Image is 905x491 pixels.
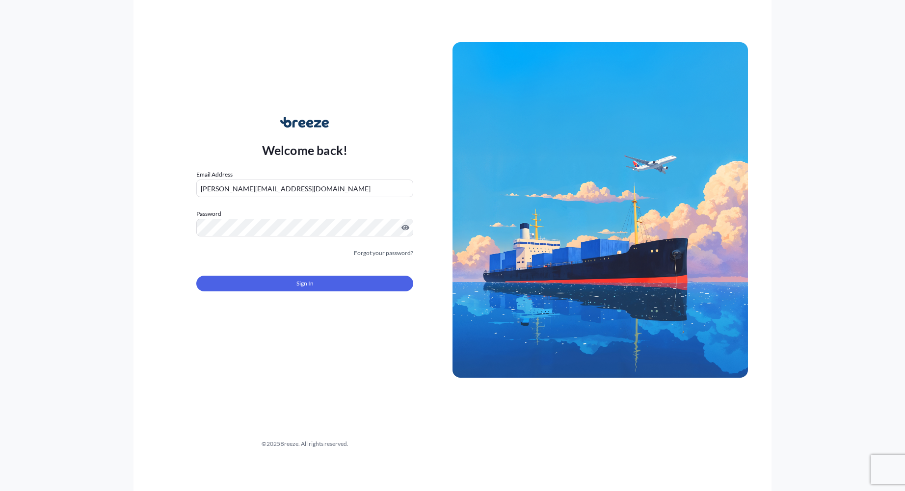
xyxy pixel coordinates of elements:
span: Sign In [296,279,314,288]
button: Sign In [196,276,413,291]
label: Password [196,209,413,219]
a: Forgot your password? [354,248,413,258]
p: Welcome back! [262,142,348,158]
input: example@gmail.com [196,180,413,197]
button: Show password [401,224,409,232]
label: Email Address [196,170,233,180]
div: © 2025 Breeze. All rights reserved. [157,439,452,449]
img: Ship illustration [452,42,748,378]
